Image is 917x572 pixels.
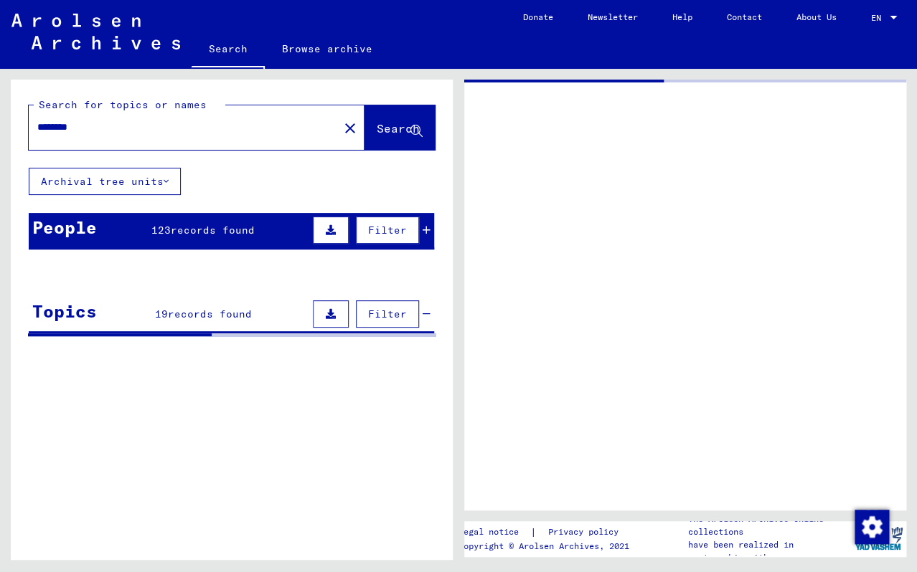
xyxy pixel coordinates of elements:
[377,121,420,135] span: Search
[458,525,530,540] a: Legal notice
[151,224,171,237] span: 123
[458,540,636,553] p: Copyright © Arolsen Archives, 2021
[265,32,390,66] a: Browse archive
[537,525,636,540] a: Privacy policy
[871,12,881,23] mat-select-trigger: EN
[365,105,435,150] button: Search
[11,14,180,49] img: Arolsen_neg.svg
[356,300,419,328] button: Filter
[368,308,407,320] span: Filter
[687,538,851,564] p: have been realized in partnership with
[855,510,889,544] img: Zustimmung ändern
[29,168,181,195] button: Archival tree units
[342,120,359,137] mat-icon: close
[39,98,207,111] mat-label: Search for topics or names
[32,214,97,240] div: People
[336,113,365,142] button: Clear
[192,32,265,69] a: Search
[854,509,888,543] div: Zustimmung ändern
[458,525,636,540] div: |
[356,216,419,244] button: Filter
[852,520,906,556] img: yv_logo.png
[368,224,407,237] span: Filter
[687,513,851,538] p: The Arolsen Archives online collections
[171,224,255,237] span: records found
